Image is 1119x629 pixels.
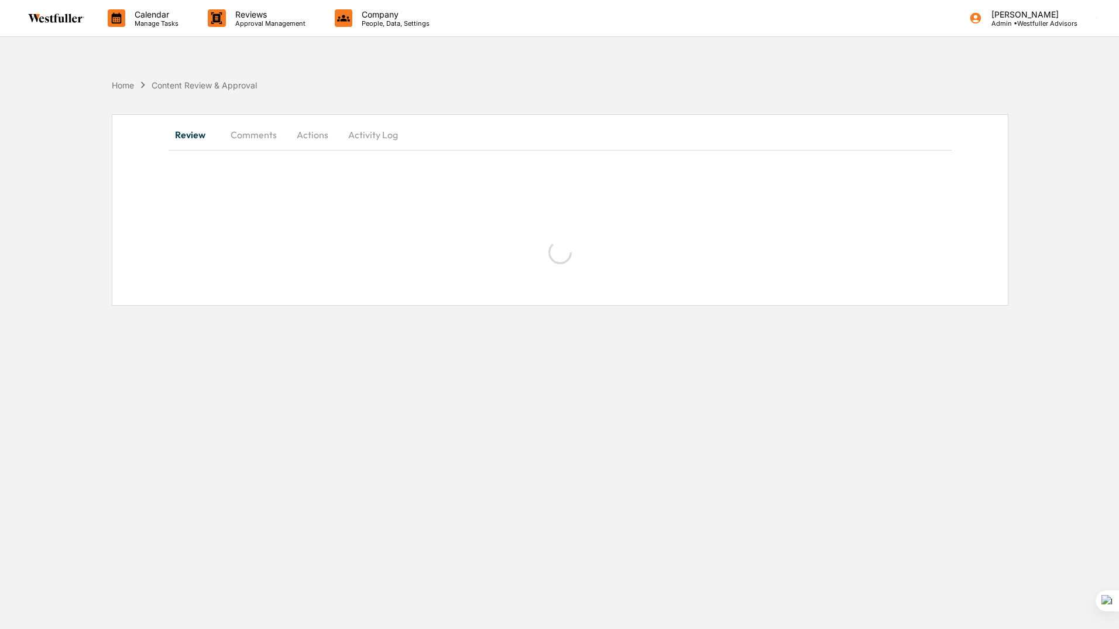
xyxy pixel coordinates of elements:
[152,80,257,90] div: Content Review & Approval
[286,121,339,149] button: Actions
[28,13,84,23] img: logo
[125,9,184,19] p: Calendar
[112,80,134,90] div: Home
[125,19,184,28] p: Manage Tasks
[226,9,311,19] p: Reviews
[982,9,1077,19] p: [PERSON_NAME]
[339,121,407,149] button: Activity Log
[221,121,286,149] button: Comments
[352,19,435,28] p: People, Data, Settings
[352,9,435,19] p: Company
[982,19,1077,28] p: Admin • Westfuller Advisors
[169,121,221,149] button: Review
[169,121,952,149] div: secondary tabs example
[226,19,311,28] p: Approval Management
